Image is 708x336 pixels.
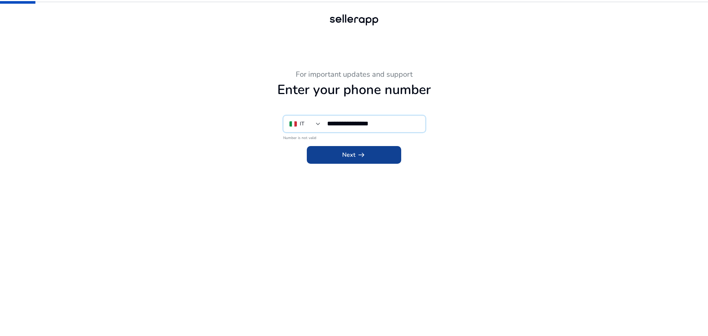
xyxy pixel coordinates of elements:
[357,150,366,159] span: arrow_right_alt
[283,133,425,141] mat-error: Number is not valid
[300,120,304,128] div: IT
[151,82,557,98] h1: Enter your phone number
[151,70,557,79] h3: For important updates and support
[342,150,366,159] span: Next
[307,146,401,164] button: Nextarrow_right_alt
